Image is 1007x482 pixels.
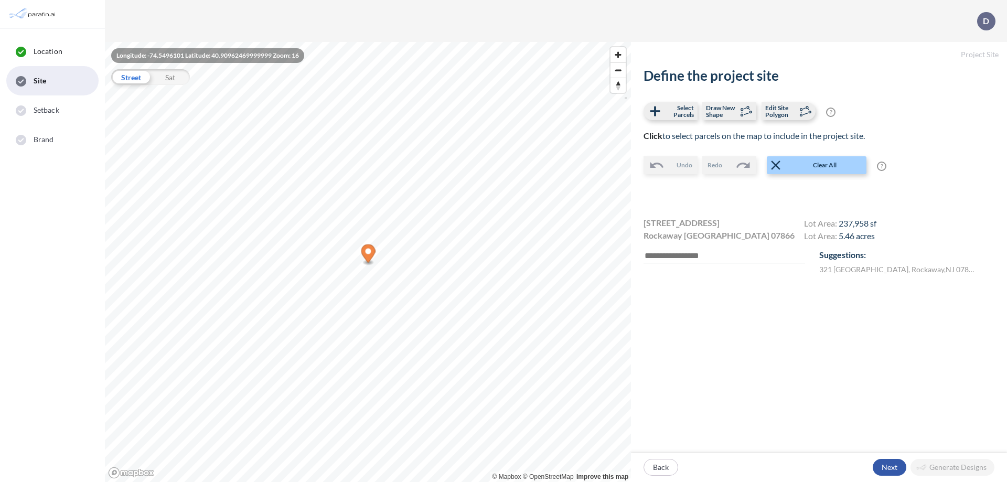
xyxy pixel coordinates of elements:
[877,162,886,171] span: ?
[492,473,521,480] a: Mapbox
[644,68,994,84] h2: Define the project site
[804,218,876,231] h4: Lot Area:
[631,42,1007,68] h5: Project Site
[111,69,151,85] div: Street
[819,249,994,261] p: Suggestions:
[804,231,876,243] h4: Lot Area:
[8,4,59,24] img: Parafin
[765,104,796,118] span: Edit Site Polygon
[702,156,756,174] button: Redo
[361,244,376,266] div: Map marker
[644,131,662,141] b: Click
[105,42,631,482] canvas: Map
[34,105,59,115] span: Setback
[34,76,46,86] span: Site
[826,108,835,117] span: ?
[983,16,989,26] p: D
[523,473,574,480] a: OpenStreetMap
[767,156,866,174] button: Clear All
[644,459,678,476] button: Back
[677,160,692,170] span: Undo
[34,46,62,57] span: Location
[644,156,698,174] button: Undo
[644,131,865,141] span: to select parcels on the map to include in the project site.
[873,459,906,476] button: Next
[706,104,737,118] span: Draw New Shape
[151,69,190,85] div: Sat
[610,62,626,78] button: Zoom out
[576,473,628,480] a: Improve this map
[610,47,626,62] button: Zoom in
[610,78,626,93] button: Reset bearing to north
[34,134,54,145] span: Brand
[644,229,795,242] span: Rockaway [GEOGRAPHIC_DATA] 07866
[610,63,626,78] span: Zoom out
[708,160,722,170] span: Redo
[839,231,875,241] span: 5.46 acres
[644,217,720,229] span: [STREET_ADDRESS]
[784,160,865,170] span: Clear All
[111,48,304,63] div: Longitude: -74.5496101 Latitude: 40.90962469999999 Zoom: 16
[663,104,694,118] span: Select Parcels
[839,218,876,228] span: 237,958 sf
[819,264,977,275] label: 321 [GEOGRAPHIC_DATA] , Rockaway , NJ 07866 , US
[653,462,669,473] p: Back
[108,467,154,479] a: Mapbox homepage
